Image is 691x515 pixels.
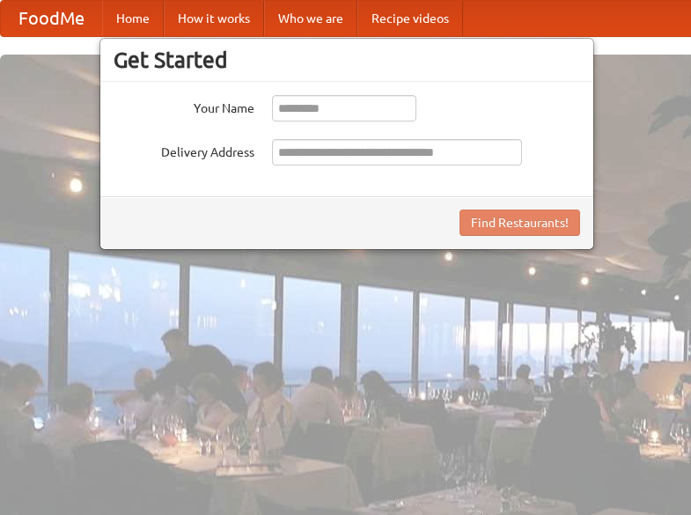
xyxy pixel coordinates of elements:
[114,95,254,117] label: Your Name
[1,1,102,36] a: FoodMe
[164,1,264,36] a: How it works
[102,1,164,36] a: Home
[114,47,580,73] h3: Get Started
[264,1,357,36] a: Who we are
[114,139,254,161] label: Delivery Address
[357,1,463,36] a: Recipe videos
[459,210,580,236] button: Find Restaurants!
